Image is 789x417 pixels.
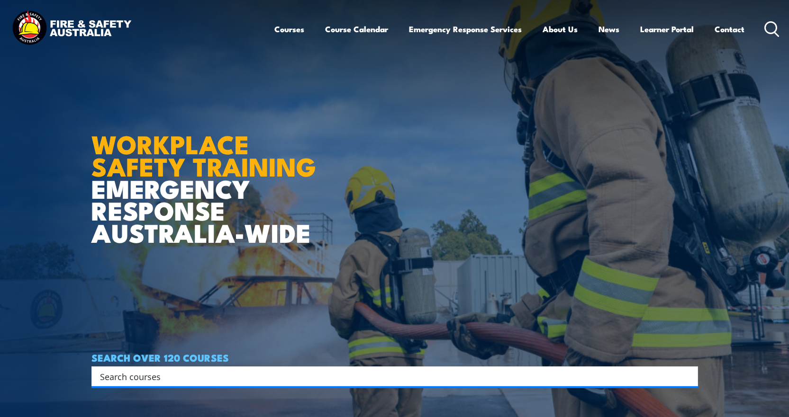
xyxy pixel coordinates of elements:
strong: WORKPLACE SAFETY TRAINING [91,124,316,185]
a: About Us [543,17,578,42]
a: News [599,17,619,42]
button: Search magnifier button [681,370,695,383]
a: Contact [715,17,744,42]
a: Course Calendar [325,17,388,42]
input: Search input [100,369,677,383]
h1: EMERGENCY RESPONSE AUSTRALIA-WIDE [91,109,323,243]
a: Emergency Response Services [409,17,522,42]
a: Courses [274,17,304,42]
h4: SEARCH OVER 120 COURSES [91,352,698,363]
form: Search form [102,370,679,383]
a: Learner Portal [640,17,694,42]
